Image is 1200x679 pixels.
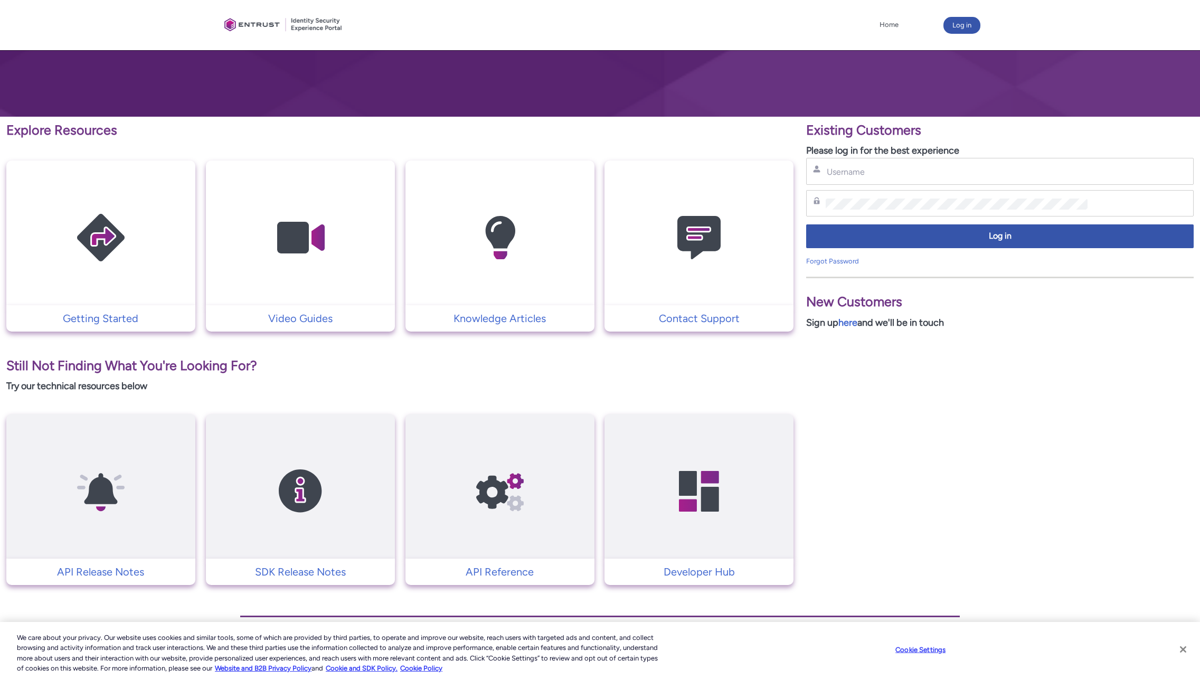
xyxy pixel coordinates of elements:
img: Knowledge Articles [450,181,550,295]
img: Video Guides [250,181,351,295]
p: Sign up and we'll be in touch [806,316,1194,330]
button: Cookie Settings [887,639,953,661]
p: Getting Started [12,310,190,326]
span: Log in [813,230,1187,242]
button: Log in [806,224,1194,248]
a: here [838,317,857,328]
p: Still Not Finding What You're Looking For? [6,356,793,376]
a: Video Guides [206,310,395,326]
a: Forgot Password [806,257,859,265]
p: API Reference [411,564,589,580]
a: Getting Started [6,310,195,326]
img: API Release Notes [51,435,151,548]
iframe: Qualified Messenger [916,426,1200,679]
a: More information about our cookie policy., opens in a new tab [215,664,311,672]
a: Developer Hub [604,564,793,580]
p: Contact Support [610,310,788,326]
a: API Reference [405,564,594,580]
div: We care about your privacy. Our website uses cookies and similar tools, some of which are provide... [17,633,660,674]
img: Contact Support [649,181,749,295]
p: SDK Release Notes [211,564,390,580]
p: Developer Hub [610,564,788,580]
p: New Customers [806,292,1194,312]
p: Knowledge Articles [411,310,589,326]
input: Username [826,166,1087,177]
a: SDK Release Notes [206,564,395,580]
img: SDK Release Notes [250,435,351,548]
p: Try our technical resources below [6,379,793,393]
p: Video Guides [211,310,390,326]
a: Cookie Policy [400,664,442,672]
a: Home [877,17,901,33]
p: API Release Notes [12,564,190,580]
a: Knowledge Articles [405,310,594,326]
a: API Release Notes [6,564,195,580]
a: Contact Support [604,310,793,326]
img: Developer Hub [649,435,749,548]
img: API Reference [450,435,550,548]
button: Log in [943,17,980,34]
button: Close [1171,638,1195,661]
img: Getting Started [51,181,151,295]
p: Explore Resources [6,120,793,140]
p: Existing Customers [806,120,1194,140]
p: Please log in for the best experience [806,144,1194,158]
a: Cookie and SDK Policy. [326,664,398,672]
